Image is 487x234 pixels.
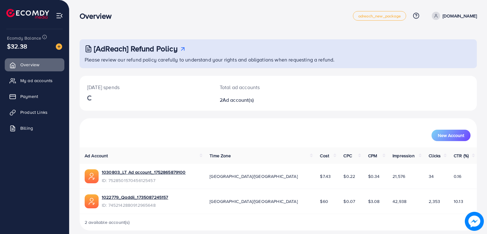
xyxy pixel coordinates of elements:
a: Billing [5,122,64,134]
a: 1030803_LT Ad account_1752865879100 [102,169,186,175]
span: Cost [320,153,329,159]
span: Time Zone [210,153,231,159]
img: ic-ads-acc.e4c84228.svg [85,169,99,183]
span: Ecomdy Balance [7,35,41,41]
span: $7.43 [320,173,331,179]
span: 42,938 [393,198,406,205]
a: Product Links [5,106,64,119]
a: My ad accounts [5,74,64,87]
span: adreach_new_package [358,14,401,18]
span: Billing [20,125,33,131]
img: image [465,212,484,231]
span: Overview [20,62,39,68]
p: Please review our refund policy carefully to understand your rights and obligations when requesti... [85,56,473,63]
a: adreach_new_package [353,11,406,21]
span: $0.22 [343,173,355,179]
span: 0.16 [454,173,462,179]
span: 2,353 [429,198,440,205]
span: Ad account(s) [223,96,254,103]
span: CPM [368,153,377,159]
button: New Account [432,130,471,141]
span: Ad Account [85,153,108,159]
a: Overview [5,58,64,71]
span: ID: 7452142880912965648 [102,202,168,208]
span: CTR (%) [454,153,469,159]
a: 1022779_Qaddii_1735087245157 [102,194,168,200]
p: [DATE] spends [87,83,205,91]
a: [DOMAIN_NAME] [429,12,477,20]
span: Product Links [20,109,48,115]
span: 21,576 [393,173,405,179]
span: 2 available account(s) [85,219,130,225]
h3: [AdReach] Refund Policy [94,44,178,53]
span: [GEOGRAPHIC_DATA]/[GEOGRAPHIC_DATA] [210,198,298,205]
a: Payment [5,90,64,103]
span: CPC [343,153,352,159]
span: $0.07 [343,198,355,205]
span: 10.13 [454,198,463,205]
span: $3.08 [368,198,380,205]
h3: Overview [80,11,117,21]
span: $60 [320,198,328,205]
img: menu [56,12,63,19]
span: Clicks [429,153,441,159]
span: ID: 7528501570456125457 [102,177,186,184]
span: New Account [438,133,464,138]
p: [DOMAIN_NAME] [443,12,477,20]
span: Payment [20,93,38,100]
span: [GEOGRAPHIC_DATA]/[GEOGRAPHIC_DATA] [210,173,298,179]
img: image [56,43,62,50]
img: ic-ads-acc.e4c84228.svg [85,194,99,208]
span: Impression [393,153,415,159]
span: $0.34 [368,173,380,179]
span: My ad accounts [20,77,53,84]
h2: 2 [220,97,304,103]
img: logo [6,9,49,19]
span: 34 [429,173,434,179]
span: $32.38 [7,42,27,51]
p: Total ad accounts [220,83,304,91]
